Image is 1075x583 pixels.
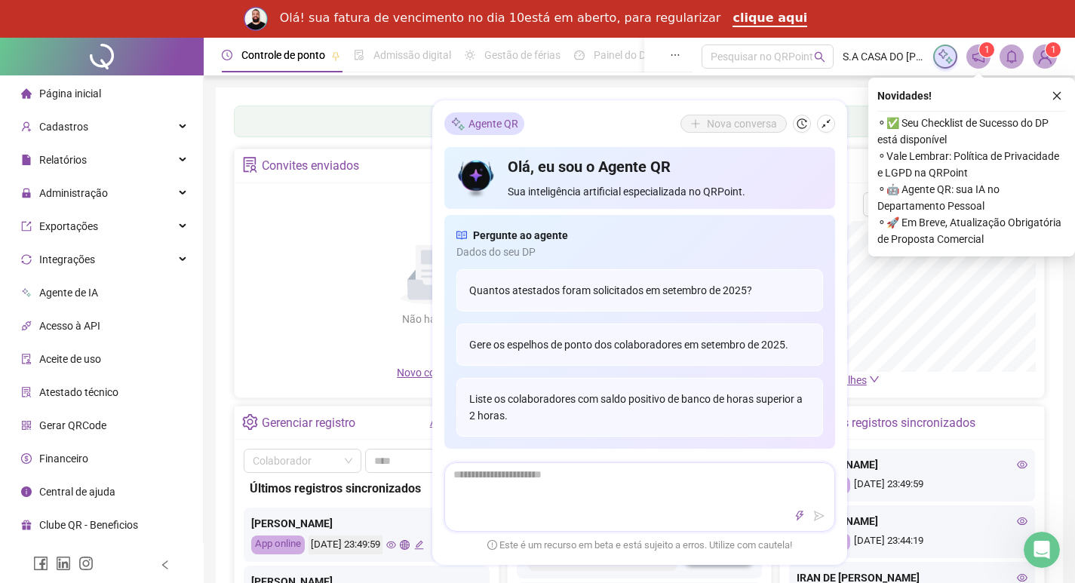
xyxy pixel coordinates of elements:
[250,479,484,498] div: Últimos registros sincronizados
[400,540,410,550] span: global
[39,220,98,232] span: Exportações
[877,214,1066,247] span: ⚬ 🚀 Em Breve, Atualização Obrigatória de Proposta Comercial
[21,453,32,464] span: dollar
[21,486,32,497] span: info-circle
[21,121,32,132] span: user-add
[574,50,585,60] span: dashboard
[39,320,100,332] span: Acesso à API
[21,387,32,397] span: solution
[1052,91,1062,101] span: close
[1017,572,1027,583] span: eye
[39,519,138,531] span: Clube QR - Beneficios
[21,155,32,165] span: file
[160,560,170,570] span: left
[39,187,108,199] span: Administração
[972,50,985,63] span: notification
[354,50,364,60] span: file-done
[797,533,1027,551] div: [DATE] 23:44:19
[331,51,340,60] span: pushpin
[39,87,101,100] span: Página inicial
[56,556,71,571] span: linkedin
[814,51,825,63] span: search
[869,374,880,385] span: down
[877,115,1066,148] span: ⚬ ✅ Seu Checklist de Sucesso do DP está disponível
[78,556,94,571] span: instagram
[456,378,823,437] div: Liste os colaboradores com saldo positivo de banco de horas superior a 2 horas.
[487,539,497,549] span: exclamation-circle
[21,354,32,364] span: audit
[1017,516,1027,526] span: eye
[365,311,504,327] div: Não há dados
[456,244,823,260] span: Dados do seu DP
[791,507,809,525] button: thunderbolt
[808,410,975,436] div: Últimos registros sincronizados
[450,115,465,131] img: sparkle-icon.fc2bf0ac1784a2077858766a79e2daf3.svg
[280,11,721,26] div: Olá! sua fatura de vencimento no dia 10está em aberto, para regularizar
[456,269,823,311] div: Quantos atestados foram solicitados em setembro de 2025?
[797,118,807,129] span: history
[39,486,115,498] span: Central de ajuda
[508,156,822,177] h4: Olá, eu sou o Agente QR
[456,227,467,244] span: read
[21,221,32,232] span: export
[1046,42,1061,57] sup: Atualize o seu contato no menu Meus Dados
[262,153,359,179] div: Convites enviados
[508,183,822,200] span: Sua inteligência artificial especializada no QRPoint.
[658,38,693,72] button: ellipsis
[39,419,106,431] span: Gerar QRCode
[39,453,88,465] span: Financeiro
[39,121,88,133] span: Cadastros
[251,535,305,554] div: App online
[733,11,807,27] a: clique aqui
[262,410,355,436] div: Gerenciar registro
[797,456,1027,473] div: [PERSON_NAME]
[821,118,831,129] span: shrink
[397,367,472,379] span: Novo convite
[877,148,1066,181] span: ⚬ Vale Lembrar: Política de Privacidade e LGPD na QRPoint
[222,50,232,60] span: clock-circle
[21,188,32,198] span: lock
[877,181,1066,214] span: ⚬ 🤖 Agente QR: sua IA no Departamento Pessoal
[251,515,482,532] div: [PERSON_NAME]
[21,254,32,265] span: sync
[487,538,792,553] span: Este é um recurso em beta e está sujeito a erros. Utilize com cautela!
[244,7,268,31] img: Profile image for Rodolfo
[843,48,924,65] span: S.A CASA DO [PERSON_NAME]
[1051,44,1056,55] span: 1
[39,386,118,398] span: Atestado técnico
[21,88,32,99] span: home
[680,115,787,133] button: Nova conversa
[444,112,524,135] div: Agente QR
[670,50,680,60] span: ellipsis
[465,50,475,60] span: sun
[430,416,491,428] a: Abrir registro
[414,540,424,550] span: edit
[937,48,954,65] img: sparkle-icon.fc2bf0ac1784a2077858766a79e2daf3.svg
[21,321,32,331] span: api
[594,49,653,61] span: Painel do DP
[21,420,32,431] span: qrcode
[456,156,496,200] img: icon
[979,42,994,57] sup: 1
[309,535,382,554] div: [DATE] 23:49:59
[484,49,561,61] span: Gestão de férias
[39,154,87,166] span: Relatórios
[794,511,805,521] span: thunderbolt
[386,540,396,550] span: eye
[39,253,95,265] span: Integrações
[39,353,101,365] span: Aceite de uso
[1024,532,1060,568] iframe: Intercom live chat
[242,414,258,430] span: setting
[984,44,990,55] span: 1
[21,520,32,530] span: gift
[797,513,1027,529] div: [PERSON_NAME]
[1017,459,1027,470] span: eye
[797,477,1027,494] div: [DATE] 23:49:59
[242,157,258,173] span: solution
[1034,45,1056,68] img: 74198
[1005,50,1018,63] span: bell
[810,507,828,525] button: send
[877,87,932,104] span: Novidades !
[241,49,325,61] span: Controle de ponto
[373,49,451,61] span: Admissão digital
